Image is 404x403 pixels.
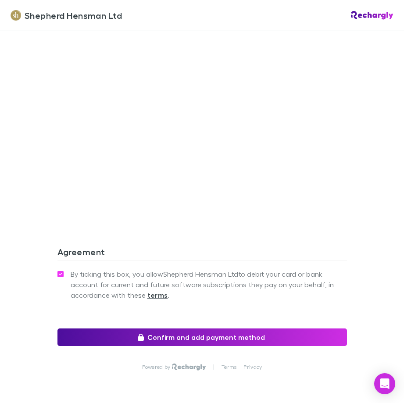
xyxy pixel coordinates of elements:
h3: Agreement [57,246,347,260]
span: By ticking this box, you allow Shepherd Hensman Ltd to debit your card or bank account for curren... [71,269,347,300]
img: Rechargly Logo [172,364,206,371]
button: Confirm and add payment method [57,328,347,346]
iframe: Secure address input frame [56,4,349,206]
strong: terms [147,291,168,300]
a: Terms [222,364,236,371]
a: Privacy [243,364,262,371]
img: Shepherd Hensman Ltd's Logo [11,10,21,21]
p: Powered by [142,364,172,371]
p: | [213,364,215,371]
img: Rechargly Logo [351,11,393,20]
span: Shepherd Hensman Ltd [25,9,122,22]
div: Open Intercom Messenger [374,373,395,394]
